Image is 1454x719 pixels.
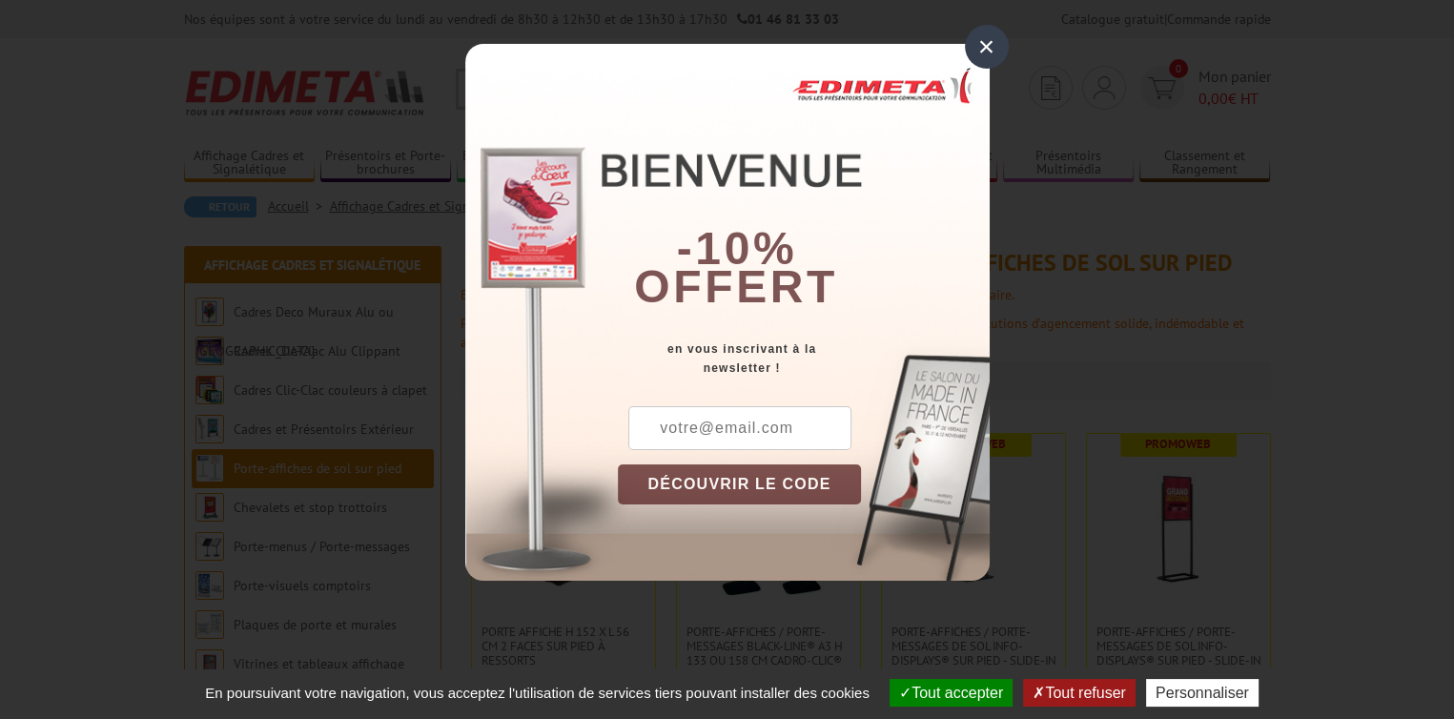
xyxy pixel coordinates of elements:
div: en vous inscrivant à la newsletter ! [618,339,990,378]
font: offert [634,261,838,312]
input: votre@email.com [628,406,851,450]
div: × [965,25,1009,69]
b: -10% [677,223,797,274]
span: En poursuivant votre navigation, vous acceptez l'utilisation de services tiers pouvant installer ... [195,685,879,701]
button: Tout refuser [1023,679,1135,707]
button: Personnaliser (fenêtre modale) [1146,679,1259,707]
button: Tout accepter [890,679,1013,707]
button: DÉCOUVRIR LE CODE [618,464,862,504]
